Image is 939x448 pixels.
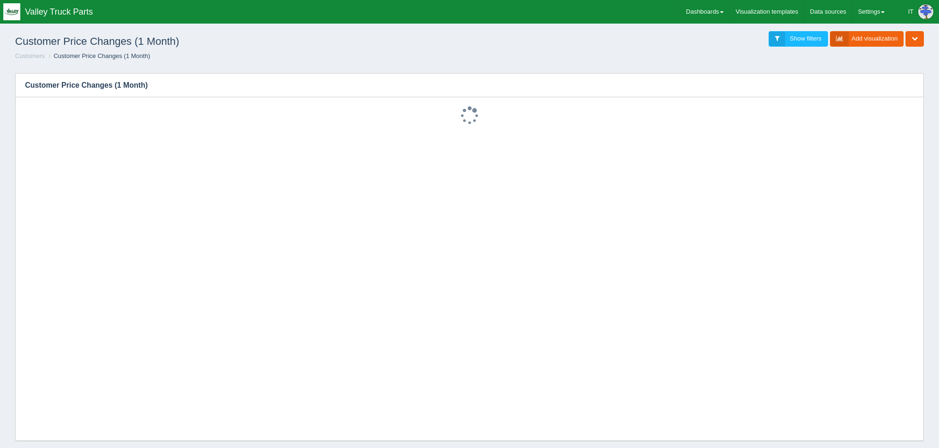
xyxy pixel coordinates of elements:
[918,4,933,19] img: Profile Picture
[908,2,914,21] div: IT
[15,52,45,59] a: Customers
[769,31,828,47] a: Show filters
[830,31,904,47] a: Add visualization
[46,52,150,61] li: Customer Price Changes (1 Month)
[3,3,20,20] img: q1blfpkbivjhsugxdrfq.png
[790,35,821,42] span: Show filters
[16,74,909,97] h3: Customer Price Changes (1 Month)
[25,7,93,17] span: Valley Truck Parts
[15,31,470,52] h1: Customer Price Changes (1 Month)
